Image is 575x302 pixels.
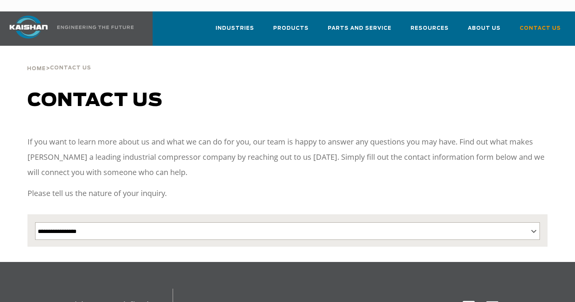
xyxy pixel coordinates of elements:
a: Resources [411,18,449,44]
span: Products [273,24,309,33]
div: > [27,46,91,75]
a: About Us [468,18,501,44]
span: Contact us [27,92,163,110]
span: Parts and Service [328,24,391,33]
span: Contact Us [520,24,561,33]
p: Please tell us the nature of your inquiry. [27,186,547,201]
span: Resources [411,24,449,33]
span: Home [27,66,46,71]
span: About Us [468,24,501,33]
a: Parts and Service [328,18,391,44]
a: Products [273,18,309,44]
a: Home [27,65,46,72]
a: Industries [216,18,254,44]
span: Contact Us [50,66,91,71]
img: Engineering the future [57,26,134,29]
p: If you want to learn more about us and what we can do for you, our team is happy to answer any qu... [27,134,547,180]
a: Contact Us [520,18,561,44]
span: Industries [216,24,254,33]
